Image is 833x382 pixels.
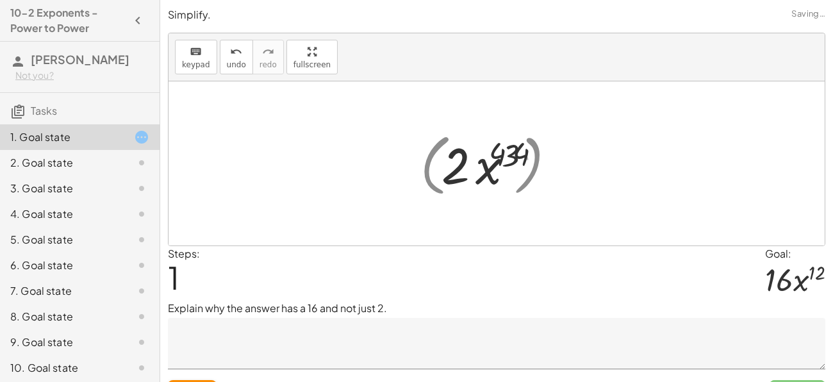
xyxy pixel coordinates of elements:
[10,232,113,247] div: 5. Goal state
[182,60,210,69] span: keypad
[134,258,149,273] i: Task not started.
[10,258,113,273] div: 6. Goal state
[10,309,113,324] div: 8. Goal state
[134,206,149,222] i: Task not started.
[190,44,202,60] i: keyboard
[10,335,113,350] div: 9. Goal state
[168,301,825,316] p: Explain why the answer has a 16 and not just 2.
[10,155,113,170] div: 2. Goal state
[10,283,113,299] div: 7. Goal state
[220,40,253,74] button: undoundo
[175,40,217,74] button: keyboardkeypad
[286,40,338,74] button: fullscreen
[31,52,129,67] span: [PERSON_NAME]
[260,60,277,69] span: redo
[227,60,246,69] span: undo
[134,335,149,350] i: Task not started.
[262,44,274,60] i: redo
[168,247,200,260] label: Steps:
[10,129,113,145] div: 1. Goal state
[10,360,113,376] div: 10. Goal state
[168,8,825,22] p: Simplify.
[134,155,149,170] i: Task not started.
[134,360,149,376] i: Task not started.
[134,283,149,299] i: Task not started.
[134,129,149,145] i: Task started.
[168,258,179,297] span: 1
[10,5,126,36] h4: 10-2 Exponents - Power to Power
[134,181,149,196] i: Task not started.
[10,206,113,222] div: 4. Goal state
[252,40,284,74] button: redoredo
[134,232,149,247] i: Task not started.
[293,60,331,69] span: fullscreen
[10,181,113,196] div: 3. Goal state
[15,69,149,82] div: Not you?
[31,104,57,117] span: Tasks
[134,309,149,324] i: Task not started.
[230,44,242,60] i: undo
[791,8,825,21] span: Saving…
[765,246,825,262] div: Goal:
